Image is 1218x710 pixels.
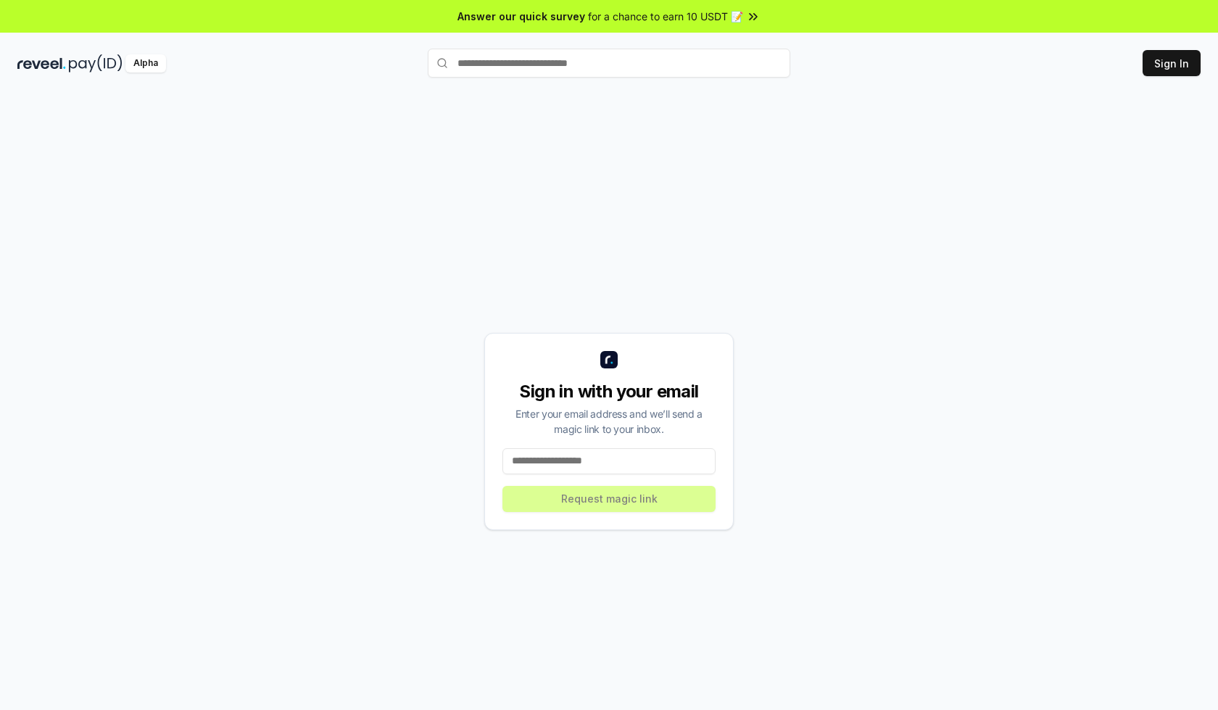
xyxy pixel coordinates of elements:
[588,9,743,24] span: for a chance to earn 10 USDT 📝
[600,351,618,368] img: logo_small
[17,54,66,73] img: reveel_dark
[502,380,716,403] div: Sign in with your email
[69,54,123,73] img: pay_id
[457,9,585,24] span: Answer our quick survey
[1143,50,1201,76] button: Sign In
[502,406,716,437] div: Enter your email address and we’ll send a magic link to your inbox.
[125,54,166,73] div: Alpha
